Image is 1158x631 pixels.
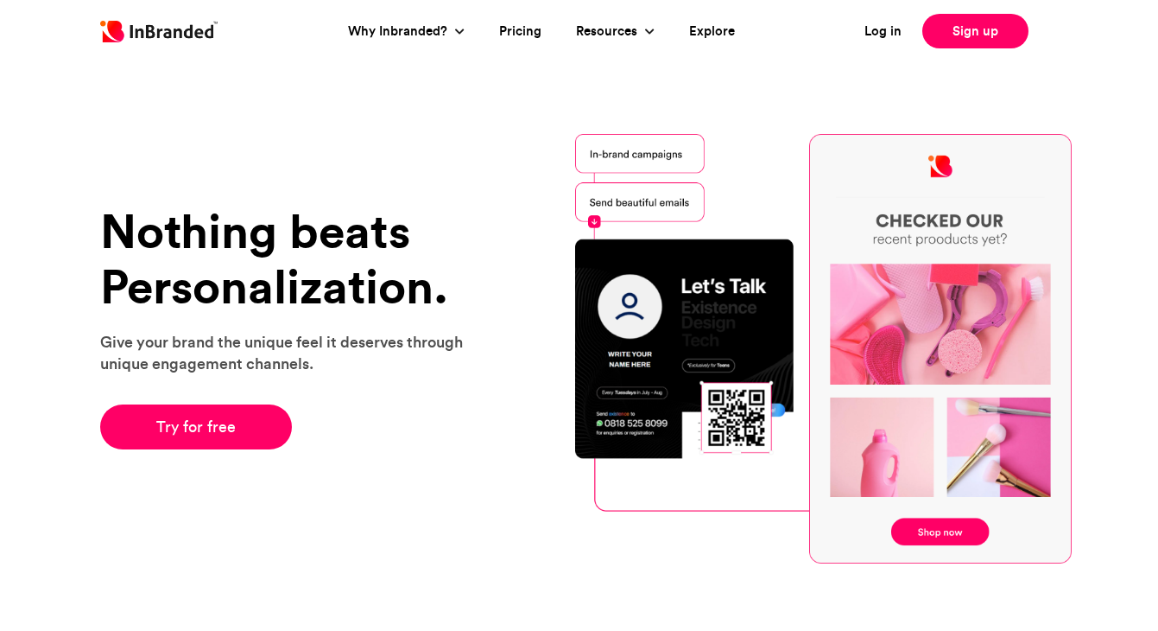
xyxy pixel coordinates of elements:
[100,204,484,314] h1: Nothing beats Personalization.
[100,331,484,374] p: Give your brand the unique feel it deserves through unique engagement channels.
[576,22,642,41] a: Resources
[100,405,293,449] a: Try for free
[922,14,1028,48] a: Sign up
[100,21,218,42] img: Inbranded
[348,22,452,41] a: Why Inbranded?
[864,22,902,41] a: Log in
[499,22,541,41] a: Pricing
[689,22,735,41] a: Explore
